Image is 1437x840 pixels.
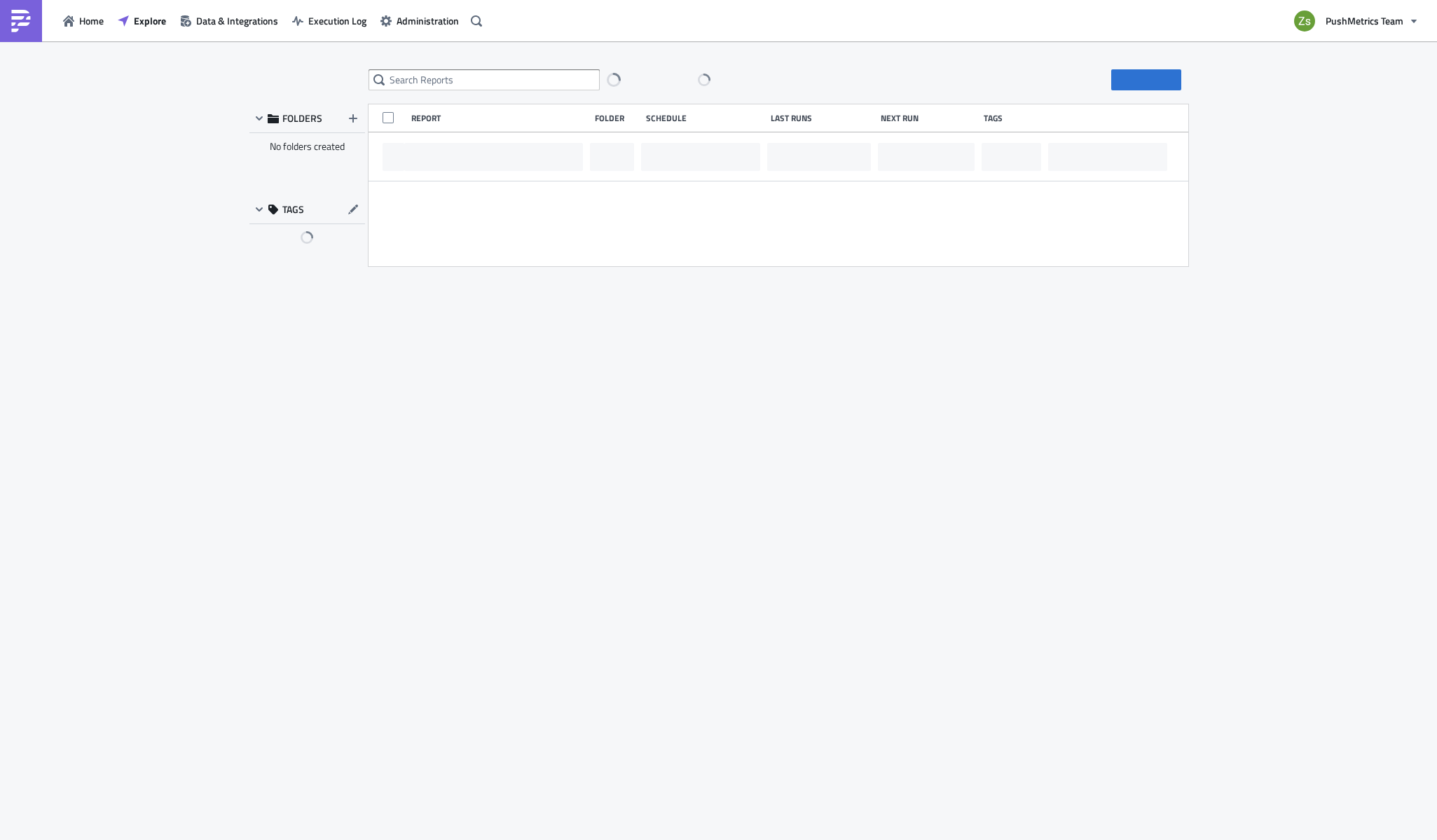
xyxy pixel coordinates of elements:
[282,203,304,216] span: TAGS
[369,69,600,90] input: Search Reports
[196,13,278,28] span: Data & Integrations
[595,113,639,123] div: Folder
[1286,6,1426,36] button: PushMetrics Team
[173,10,285,32] button: Data & Integrations
[1293,9,1316,33] img: Avatar
[984,113,1043,123] div: Tags
[1326,13,1403,28] span: PushMetrics Team
[397,13,459,28] span: Administration
[282,112,322,125] span: FOLDERS
[79,13,104,28] span: Home
[134,13,166,28] span: Explore
[111,10,173,32] button: Explore
[285,10,373,32] button: Execution Log
[308,13,366,28] span: Execution Log
[771,113,874,123] div: Last Runs
[646,113,764,123] div: Schedule
[881,113,977,123] div: Next Run
[10,10,32,32] img: PushMetrics
[56,10,111,32] button: Home
[411,113,588,123] div: Report
[249,133,365,160] div: No folders created
[373,10,466,32] button: Administration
